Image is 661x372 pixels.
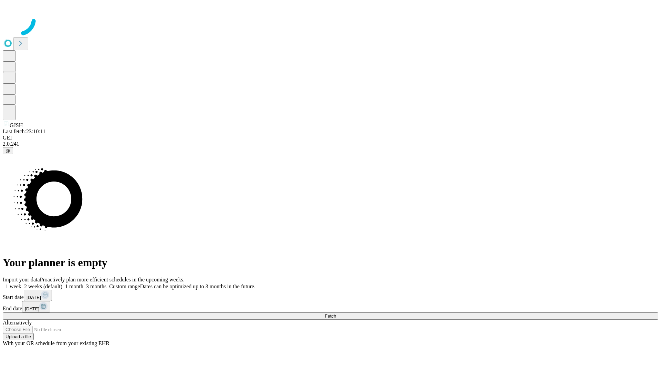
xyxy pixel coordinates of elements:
[65,283,83,289] span: 1 month
[3,290,658,301] div: Start date
[3,320,32,325] span: Alternatively
[3,312,658,320] button: Fetch
[24,283,62,289] span: 2 weeks (default)
[6,283,21,289] span: 1 week
[3,256,658,269] h1: Your planner is empty
[22,301,50,312] button: [DATE]
[3,333,34,340] button: Upload a file
[3,128,45,134] span: Last fetch: 23:10:11
[6,148,10,153] span: @
[3,147,13,154] button: @
[86,283,106,289] span: 3 months
[3,277,40,282] span: Import your data
[24,290,52,301] button: [DATE]
[3,340,109,346] span: With your OR schedule from your existing EHR
[40,277,185,282] span: Proactively plan more efficient schedules in the upcoming weeks.
[140,283,255,289] span: Dates can be optimized up to 3 months in the future.
[10,122,23,128] span: GJSH
[325,313,336,319] span: Fetch
[3,301,658,312] div: End date
[3,141,658,147] div: 2.0.241
[3,135,658,141] div: GEI
[25,306,39,311] span: [DATE]
[109,283,140,289] span: Custom range
[27,295,41,300] span: [DATE]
